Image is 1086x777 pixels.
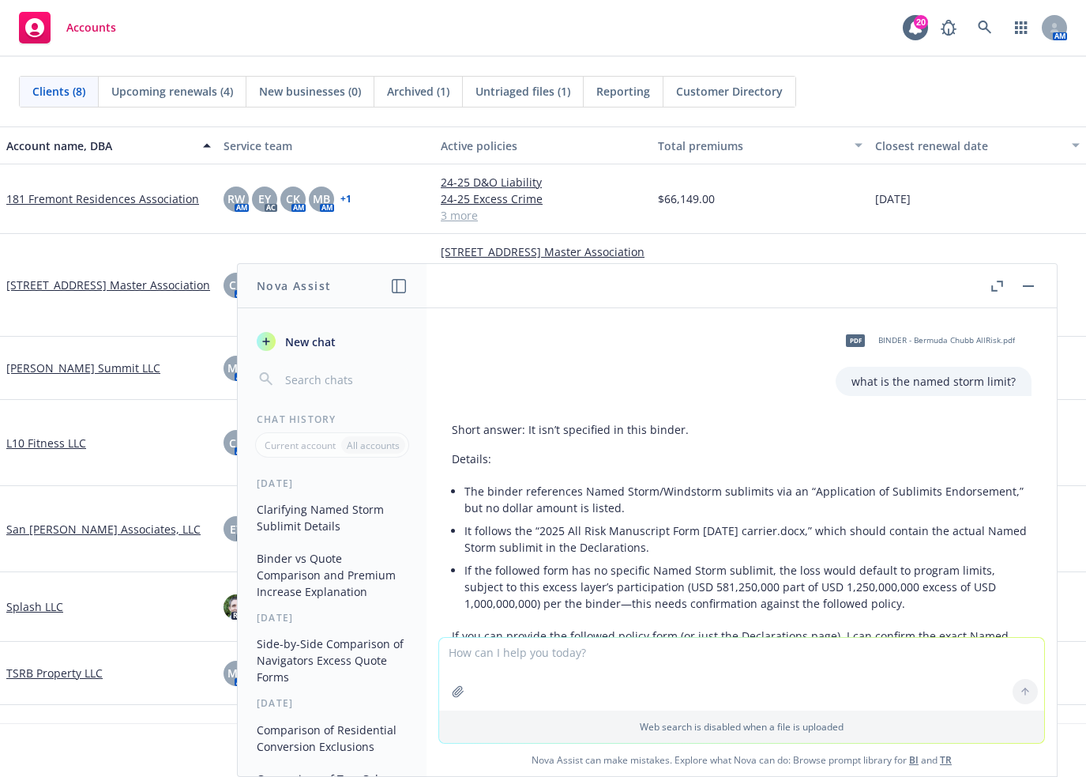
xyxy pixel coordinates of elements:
div: [DATE] [238,696,427,710]
span: New businesses (0) [259,83,361,100]
p: All accounts [347,439,400,452]
p: what is the named storm limit? [851,373,1016,390]
p: If you can provide the followed policy form (or just the Declarations page), I can confirm the ex... [452,628,1032,661]
a: [STREET_ADDRESS] Master Association [6,277,210,293]
button: Clarifying Named Storm Sublimit Details [250,496,414,539]
button: Side-by-Side Comparison of Navigators Excess Quote Forms [250,631,414,690]
span: [DATE] [875,190,911,207]
li: If the followed form has no specific Named Storm sublimit, the loss would default to program limi... [464,559,1032,615]
button: New chat [250,327,414,356]
a: L10 Fitness LLC [6,435,86,451]
a: 3 more [441,207,645,224]
span: pdf [846,334,865,346]
div: Service team [224,138,428,154]
button: Comparison of Residential Conversion Exclusions [250,717,414,760]
div: Chat History [238,413,427,426]
a: 24-25 Excess Crime [441,190,645,207]
li: The binder references Named Storm/Windstorm sublimits via an “Application of Sublimits Endorsemen... [464,480,1032,519]
div: pdfBINDER - Bermuda Chubb AllRisk.pdf [836,321,1018,360]
li: It follows the “2025 All Risk Manuscript Form [DATE] carrier.docx,” which should contain the actu... [464,519,1032,559]
p: Current account [265,439,336,452]
div: [DATE] [238,611,427,624]
div: [DATE] [238,477,427,490]
button: Binder vs Quote Comparison and Premium Increase Explanation [250,545,414,605]
a: [PERSON_NAME] Summit LLC [6,360,160,376]
div: Account name, DBA [6,138,194,154]
div: 20 [914,15,928,29]
span: Untriaged files (1) [475,83,570,100]
button: Total premiums [652,126,869,164]
span: RW [227,190,245,207]
span: Archived (1) [387,83,449,100]
span: EY [258,190,271,207]
a: BI [909,753,919,767]
a: Splash LLC [6,598,63,615]
a: TR [940,753,952,767]
a: Accounts [13,6,122,50]
a: [STREET_ADDRESS] Master Association - Terrorism and Sabotage [441,243,645,277]
span: Nova Assist can make mistakes. Explore what Nova can do: Browse prompt library for and [433,744,1050,776]
span: MB [227,360,245,376]
span: Clients (8) [32,83,85,100]
span: Accounts [66,21,116,34]
button: Service team [217,126,434,164]
input: Search chats [282,368,408,390]
span: CK [229,277,243,293]
p: Short answer: It isn’t specified in this binder. [452,421,1032,438]
span: Upcoming renewals (4) [111,83,233,100]
div: Closest renewal date [875,138,1062,154]
p: Details: [452,451,1032,467]
span: Customer Directory [676,83,783,100]
a: Search [969,12,1001,43]
a: San [PERSON_NAME] Associates, LLC [6,521,201,537]
a: TSRB Property LLC [6,665,103,681]
a: 24-25 D&O Liability [441,174,645,190]
span: Reporting [596,83,650,100]
p: Web search is disabled when a file is uploaded [449,720,1035,734]
span: New chat [282,334,336,350]
span: EY [230,521,242,537]
a: Report a Bug [933,12,964,43]
div: Active policies [441,138,645,154]
span: CK [229,435,243,451]
span: $66,149.00 [658,190,715,207]
span: MB [227,665,245,681]
div: Total premiums [658,138,845,154]
button: Active policies [434,126,652,164]
a: Switch app [1005,12,1037,43]
span: MB [313,190,330,207]
span: CK [286,190,300,207]
span: BINDER - Bermuda Chubb AllRisk.pdf [878,335,1015,345]
h1: Nova Assist [257,277,331,294]
img: photo [224,594,249,620]
button: Closest renewal date [869,126,1086,164]
a: + 1 [340,194,351,204]
a: 181 Fremont Residences Association [6,190,199,207]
